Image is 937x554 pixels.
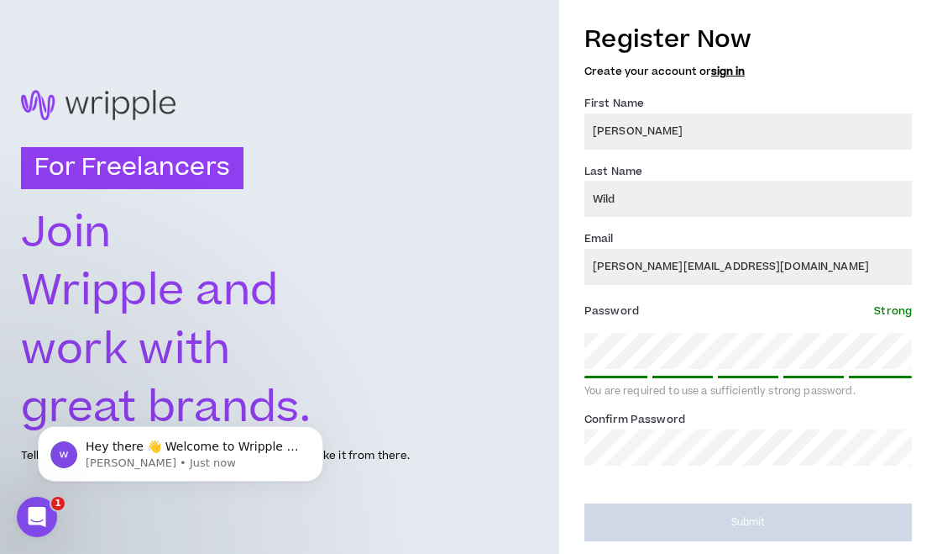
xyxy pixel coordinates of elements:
[584,385,912,398] div: You are required to use a sufficiently strong password.
[13,391,348,509] iframe: Intercom notifications message
[21,147,243,189] h3: For Freelancers
[584,66,912,77] h5: Create your account or
[21,203,112,264] text: Join
[874,303,912,319] span: Strong
[17,497,57,537] iframe: Intercom live chat
[21,377,312,439] text: great brands.
[51,497,65,510] span: 1
[584,113,912,150] input: First name
[711,64,745,79] a: sign in
[21,319,232,381] text: work with
[584,22,912,57] h3: Register Now
[584,249,912,285] input: Enter Email
[584,303,639,319] span: Password
[584,90,644,117] label: First Name
[584,181,912,217] input: Last name
[584,504,912,541] button: Submit
[584,158,642,185] label: Last Name
[21,261,278,322] text: Wripple and
[584,225,614,252] label: Email
[584,406,685,433] label: Confirm Password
